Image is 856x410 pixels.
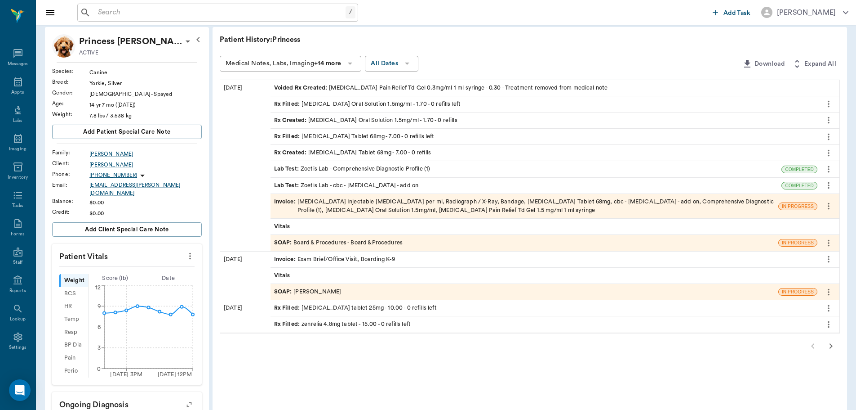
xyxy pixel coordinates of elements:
[821,113,836,128] button: more
[821,96,836,112] button: more
[52,78,89,86] div: Breed :
[13,259,22,266] div: Staff
[274,100,461,108] div: [MEDICAL_DATA] Oral Solution 1.5mg/ml - 1.70 - 0 refills left
[274,116,457,125] div: [MEDICAL_DATA] Oral Solution 1.5mg/ml - 1.70 - 0 refills
[274,181,419,190] div: Zoetis Lab - cbc - [MEDICAL_DATA] - add on
[83,127,170,137] span: Add patient Special Care Note
[274,132,435,141] div: [MEDICAL_DATA] Tablet 68mg - 7.00 - 0 refills left
[274,165,301,173] span: Lab Test :
[158,372,192,377] tspan: [DATE] 12PM
[709,4,754,21] button: Add Task
[274,255,395,264] div: Exam Brief/Office Visit, Boarding K-9
[220,252,271,300] div: [DATE]
[11,231,24,238] div: Forms
[12,203,23,209] div: Tasks
[52,125,202,139] button: Add patient Special Care Note
[274,100,302,108] span: Rx Filled :
[98,324,101,330] tspan: 6
[738,56,788,72] button: Download
[89,150,202,158] a: [PERSON_NAME]
[9,288,26,294] div: Reports
[220,34,489,45] p: Patient History: Princess
[52,181,89,189] div: Email :
[89,112,202,120] div: 7.8 lbs / 3.538 kg
[754,4,856,21] button: [PERSON_NAME]
[274,320,411,329] div: zenrelia 4.8mg tablet - 15.00 - 0 refills left
[779,239,817,246] span: IN PROGRESS
[274,288,342,296] div: [PERSON_NAME]
[59,300,88,313] div: HR
[59,339,88,352] div: BP Dia
[52,197,89,205] div: Balance :
[183,248,197,264] button: more
[79,34,182,49] p: Princess [PERSON_NAME]
[89,161,202,169] a: [PERSON_NAME]
[274,149,309,157] span: Rx Created :
[94,6,346,19] input: Search
[52,99,89,108] div: Age :
[9,146,27,153] div: Imaging
[804,59,836,70] span: Expand All
[59,313,88,326] div: Temp
[52,34,75,58] img: Profile Image
[52,67,89,75] div: Species :
[41,4,59,22] button: Close drawer
[79,34,182,49] div: Princess O'brien
[89,101,202,109] div: 14 yr 7 mo ([DATE])
[274,84,329,92] span: Voided Rx Created :
[59,351,88,365] div: Pain
[821,162,836,177] button: more
[95,285,101,290] tspan: 12
[274,132,302,141] span: Rx Filled :
[274,222,292,231] span: Vitals
[777,7,836,18] div: [PERSON_NAME]
[89,68,202,77] div: Canine
[52,149,89,157] div: Family :
[89,181,202,197] div: [EMAIL_ADDRESS][PERSON_NAME][DOMAIN_NAME]
[821,178,836,193] button: more
[52,244,202,266] p: Patient Vitals
[779,203,817,210] span: IN PROGRESS
[781,182,817,189] div: COMPLETED
[782,182,817,189] span: COMPLETED
[274,198,775,215] div: [MEDICAL_DATA] Injectable [MEDICAL_DATA] per ml, Radiograph / X-Ray, Bandage, [MEDICAL_DATA] Tabl...
[821,145,836,161] button: more
[9,379,31,401] div: Open Intercom Messenger
[89,171,137,179] p: [PHONE_NUMBER]
[274,304,437,312] div: [MEDICAL_DATA] tablet 25mg - 10.00 - 0 refills left
[781,166,817,173] div: COMPLETED
[274,239,294,247] span: SOAP :
[821,198,836,214] button: more
[821,284,836,300] button: more
[220,300,271,332] div: [DATE]
[97,366,101,371] tspan: 0
[274,255,297,264] span: Invoice :
[274,149,431,157] div: [MEDICAL_DATA] Tablet 68mg - 7.00 - 0 refills
[10,316,26,323] div: Lookup
[274,320,302,329] span: Rx Filled :
[8,174,28,181] div: Inventory
[314,60,341,67] b: +14 more
[79,49,98,57] p: ACTIVE
[365,56,418,72] button: All Dates
[274,84,608,92] div: [MEDICAL_DATA] Pain Relief Td Gel 0.3mg/ml 1 ml syringe - 0.30 - Treatment removed from medical note
[274,198,297,215] span: Invoice :
[52,110,89,118] div: Weight :
[226,58,341,69] div: Medical Notes, Labs, Imaging
[110,372,142,377] tspan: [DATE] 3PM
[98,345,101,351] tspan: 3
[788,56,840,72] button: Expand All
[52,208,89,216] div: Credit :
[9,344,27,351] div: Settings
[98,303,101,309] tspan: 9
[821,301,836,316] button: more
[85,225,169,234] span: Add client Special Care Note
[89,79,202,87] div: Yorkie, Silver
[52,222,202,237] button: Add client Special Care Note
[89,274,142,283] div: Score ( lb )
[821,129,836,144] button: more
[11,89,24,96] div: Appts
[821,252,836,267] button: more
[274,181,301,190] span: Lab Test :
